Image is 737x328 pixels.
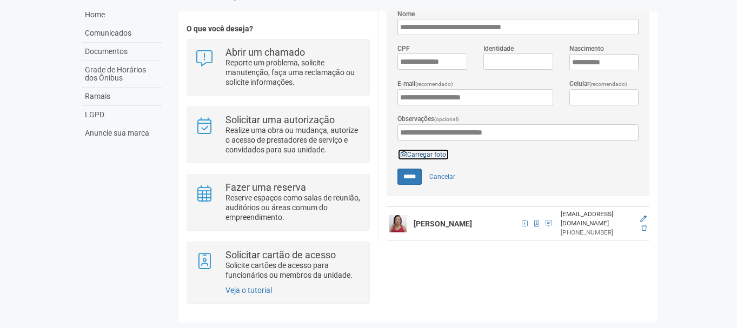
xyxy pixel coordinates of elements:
span: (opcional) [434,116,459,122]
img: user.png [389,215,407,232]
a: Ramais [82,88,162,106]
a: Fazer uma reserva Reserve espaços como salas de reunião, auditórios ou áreas comum do empreendime... [195,183,361,222]
strong: Fazer uma reserva [225,182,306,193]
p: Reporte um problema, solicite manutenção, faça uma reclamação ou solicite informações. [225,58,361,87]
label: Observações [397,114,459,124]
strong: [PERSON_NAME] [414,219,472,228]
a: Abrir um chamado Reporte um problema, solicite manutenção, faça uma reclamação ou solicite inform... [195,48,361,87]
p: Realize uma obra ou mudança, autorize o acesso de prestadores de serviço e convidados para sua un... [225,125,361,155]
strong: Solicitar cartão de acesso [225,249,336,260]
strong: Abrir um chamado [225,46,305,58]
a: Documentos [82,43,162,61]
a: Comunicados [82,24,162,43]
label: Celular [569,79,627,89]
p: Reserve espaços como salas de reunião, auditórios ou áreas comum do empreendimento. [225,193,361,222]
a: Solicitar cartão de acesso Solicite cartões de acesso para funcionários ou membros da unidade. [195,250,361,280]
a: Anuncie sua marca [82,124,162,142]
label: Identidade [483,44,514,53]
a: Home [82,6,162,24]
a: Editar membro [640,215,647,223]
a: Veja o tutorial [225,286,272,294]
a: Grade de Horários dos Ônibus [82,61,162,88]
label: Nascimento [569,44,604,53]
a: Cancelar [423,169,461,185]
span: (recomendado) [415,81,453,87]
label: CPF [397,44,410,53]
label: Nome [397,9,415,19]
a: Carregar foto [397,149,449,160]
a: Solicitar uma autorização Realize uma obra ou mudança, autorize o acesso de prestadores de serviç... [195,115,361,155]
div: [PHONE_NUMBER] [561,228,632,237]
a: LGPD [82,106,162,124]
h4: O que você deseja? [187,25,370,33]
strong: Solicitar uma autorização [225,114,335,125]
a: Excluir membro [641,224,647,232]
p: Solicite cartões de acesso para funcionários ou membros da unidade. [225,260,361,280]
div: [EMAIL_ADDRESS][DOMAIN_NAME] [561,210,632,228]
span: (recomendado) [589,81,627,87]
label: E-mail [397,79,453,89]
